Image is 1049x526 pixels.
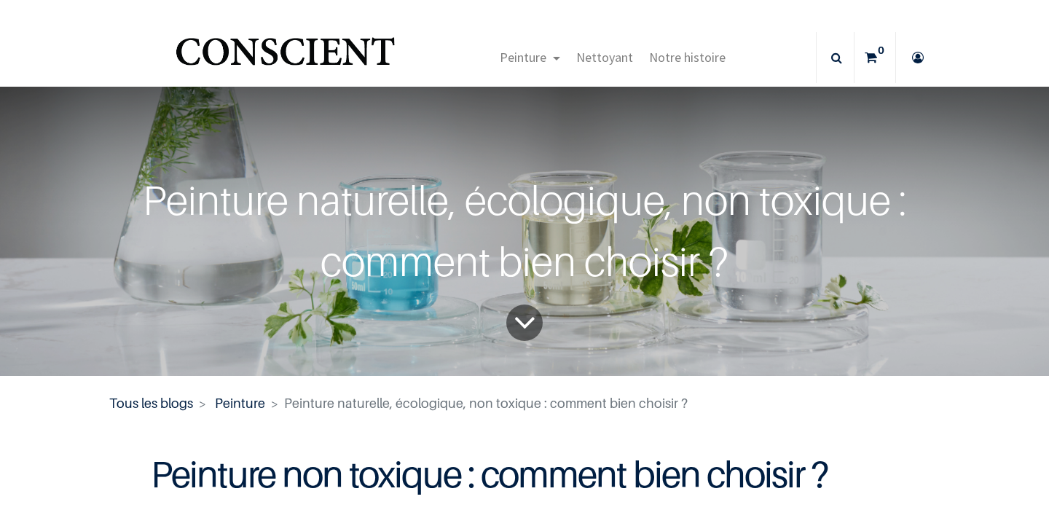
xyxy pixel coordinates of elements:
[173,29,398,87] a: Logo of Conscient
[63,170,986,292] div: Peinture naturelle, écologique, non toxique : comment bien choisir ?
[109,393,939,413] nav: fil d'Ariane
[874,43,888,58] sup: 0
[506,305,543,341] a: To blog content
[173,29,398,87] img: Conscient
[151,454,897,494] h1: Peinture non toxique : comment bien choisir ?
[576,49,633,66] span: Nettoyant
[109,396,193,411] a: Tous les blogs
[500,49,546,66] span: Peinture
[649,49,726,66] span: Notre histoire
[284,396,688,411] span: Peinture naturelle, écologique, non toxique : comment bien choisir ?
[514,293,536,353] i: To blog content
[215,396,265,411] a: Peinture
[854,32,895,83] a: 0
[492,32,568,83] a: Peinture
